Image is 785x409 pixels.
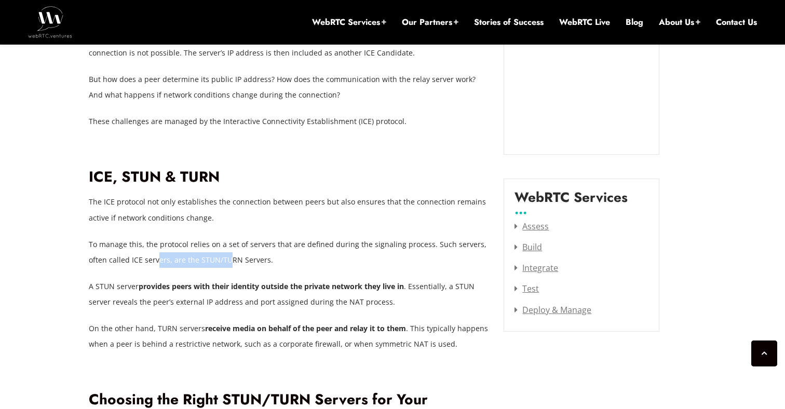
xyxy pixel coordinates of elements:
img: WebRTC.ventures [28,6,72,37]
p: These challenges are managed by the Interactive Connectivity Establishment (ICE) protocol. [89,114,489,129]
a: Assess [515,221,549,232]
h2: ICE, STUN & TURN [89,168,489,186]
a: Build [515,241,542,253]
a: Our Partners [402,17,458,28]
p: The ICE protocol not only establishes the connection between peers but also ensures that the conn... [89,194,489,225]
label: WebRTC Services [515,189,628,213]
p: On the other hand, TURN servers . This typically happens when a peer is behind a restrictive netw... [89,321,489,352]
p: To manage this, the protocol relies on a set of servers that are defined during the signaling pro... [89,237,489,268]
a: Test [515,283,539,294]
a: Blog [626,17,643,28]
a: Integrate [515,262,558,274]
a: WebRTC Services [312,17,386,28]
p: A STUN server . Essentially, a STUN server reveals the peer’s external IP address and port assign... [89,279,489,310]
a: About Us [659,17,700,28]
p: Another option is to negotiate with an external server, which can relay data between peers when a... [89,29,489,60]
a: Contact Us [716,17,757,28]
p: But how does a peer determine its public IP address? How does the communication with the relay se... [89,72,489,103]
strong: receive media on behalf of the peer and relay it to them [205,323,406,333]
a: Stories of Success [474,17,544,28]
a: Deploy & Manage [515,304,591,316]
strong: provides peers with their identity outside the private network they live in [139,281,404,291]
a: WebRTC Live [559,17,610,28]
